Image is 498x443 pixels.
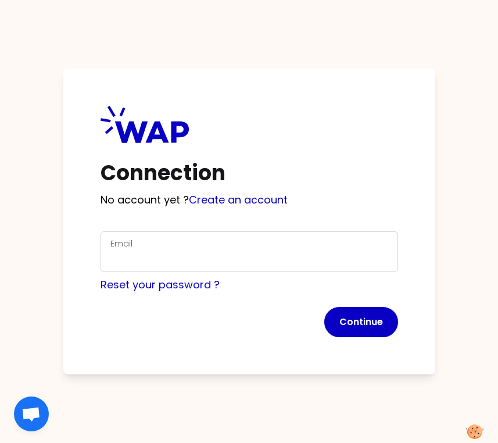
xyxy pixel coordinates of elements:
div: Open chat [14,396,49,431]
p: No account yet ? [101,192,398,208]
a: Reset your password ? [101,277,220,292]
a: Create an account [189,192,288,207]
h1: Connection [101,162,398,185]
button: Continue [324,307,398,337]
label: Email [110,238,132,249]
